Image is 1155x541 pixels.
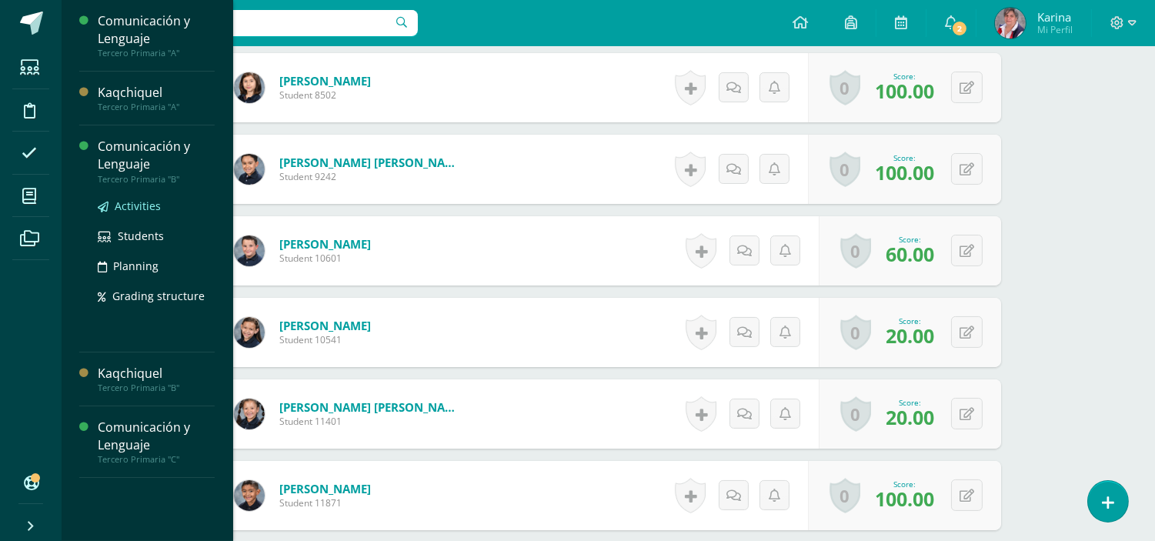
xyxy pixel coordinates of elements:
[98,84,215,102] div: Kaqchiquel
[98,138,215,184] a: Comunicación y LenguajeTercero Primaria "B"
[279,88,371,102] span: Student 8502
[279,155,464,170] a: [PERSON_NAME] [PERSON_NAME]
[875,78,934,104] span: 100.00
[840,396,871,432] a: 0
[234,154,265,185] img: c489a3071b893157167aa9fcf644268f.png
[115,199,161,213] span: Activities
[279,252,371,265] span: Student 10601
[886,241,934,267] span: 60.00
[279,415,464,428] span: Student 11401
[279,399,464,415] a: [PERSON_NAME] [PERSON_NAME]
[98,419,215,465] a: Comunicación y LenguajeTercero Primaria "C"
[886,397,934,408] div: Score:
[234,72,265,103] img: 3afa65335fa09c928517992d02f4ec3a.png
[98,382,215,393] div: Tercero Primaria "B"
[98,12,215,58] a: Comunicación y LenguajeTercero Primaria "A"
[830,478,860,513] a: 0
[98,419,215,454] div: Comunicación y Lenguaje
[886,404,934,430] span: 20.00
[951,20,968,37] span: 2
[118,229,164,243] span: Students
[98,197,215,215] a: Activities
[875,159,934,185] span: 100.00
[234,235,265,266] img: b78abc3a7e30c2e27c34f940e641ac98.png
[98,102,215,112] div: Tercero Primaria "A"
[830,70,860,105] a: 0
[995,8,1026,38] img: de0b392ea95cf163f11ecc40b2d2a7f9.png
[98,48,215,58] div: Tercero Primaria "A"
[279,496,371,509] span: Student 11871
[234,480,265,511] img: 0281b9b28aa4297f44e290625d7aaad2.png
[279,73,371,88] a: [PERSON_NAME]
[840,233,871,269] a: 0
[886,316,934,326] div: Score:
[279,318,371,333] a: [PERSON_NAME]
[886,322,934,349] span: 20.00
[279,170,464,183] span: Student 9242
[234,317,265,348] img: 0235b5739c088cd590ffbecd2b85a757.png
[98,454,215,465] div: Tercero Primaria "C"
[98,257,215,275] a: Planning
[875,486,934,512] span: 100.00
[113,259,159,273] span: Planning
[875,152,934,163] div: Score:
[234,399,265,429] img: 7844551a217d339a4bfd1e4b7d755d8d.png
[840,315,871,350] a: 0
[279,333,371,346] span: Student 10541
[112,289,205,303] span: Grading structure
[886,234,934,245] div: Score:
[98,227,215,245] a: Students
[279,481,371,496] a: [PERSON_NAME]
[1037,9,1073,25] span: Karina
[830,152,860,187] a: 0
[98,287,215,305] a: Grading structure
[98,12,215,48] div: Comunicación y Lenguaje
[1037,23,1073,36] span: Mi Perfil
[98,174,215,185] div: Tercero Primaria "B"
[875,71,934,82] div: Score:
[98,138,215,173] div: Comunicación y Lenguaje
[72,10,418,36] input: Search a user…
[279,236,371,252] a: [PERSON_NAME]
[875,479,934,489] div: Score:
[98,365,215,393] a: KaqchiquelTercero Primaria "B"
[98,365,215,382] div: Kaqchiquel
[98,84,215,112] a: KaqchiquelTercero Primaria "A"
